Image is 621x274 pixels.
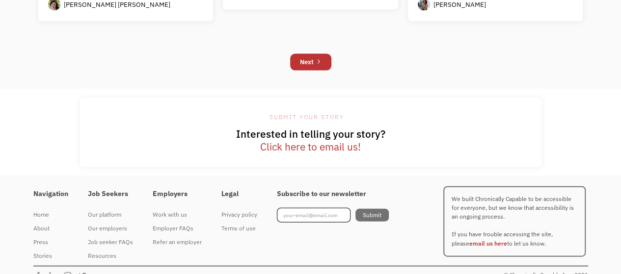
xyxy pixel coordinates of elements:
[88,223,133,234] div: Our employers
[153,190,202,199] h4: Employers
[33,235,68,249] a: Press
[33,190,68,199] h4: Navigation
[33,223,68,234] div: About
[277,208,389,223] form: Footer Newsletter
[355,209,389,222] input: Submit
[277,190,389,199] h4: Subscribe to our newsletter
[153,209,202,221] div: Work with us
[290,54,331,71] a: Next Page
[469,240,507,247] a: email us here
[88,235,133,249] a: Job seeker FAQs
[300,56,314,68] div: Next
[443,186,586,257] p: We built Chronically Capable to be accessible for everyone, but we know that accessibility is an ...
[33,250,68,262] div: Stories
[221,190,257,199] h4: Legal
[153,223,202,234] div: Employer FAQs
[221,209,257,221] div: Privacy policy
[277,208,351,223] input: your-email@email.com
[153,208,202,222] a: Work with us
[153,235,202,249] a: Refer an employer
[80,111,541,123] div: SUBMIT YOUR STORY
[33,208,68,222] a: Home
[88,209,133,221] div: Our platform
[88,250,133,262] div: Resources
[33,236,68,248] div: Press
[153,222,202,235] a: Employer FAQs
[80,128,541,153] h1: Interested in telling your story?
[88,190,133,199] h4: Job Seekers
[88,208,133,222] a: Our platform
[153,236,202,248] div: Refer an employer
[33,249,68,263] a: Stories
[33,222,68,235] a: About
[88,222,133,235] a: Our employers
[221,223,257,234] div: Terms of use
[221,222,257,235] a: Terms of use
[88,249,133,263] a: Resources
[88,236,133,248] div: Job seeker FAQs
[260,141,361,153] a: Click here to email us!
[33,209,68,221] div: Home
[221,208,257,222] a: Privacy policy
[33,49,588,75] div: List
